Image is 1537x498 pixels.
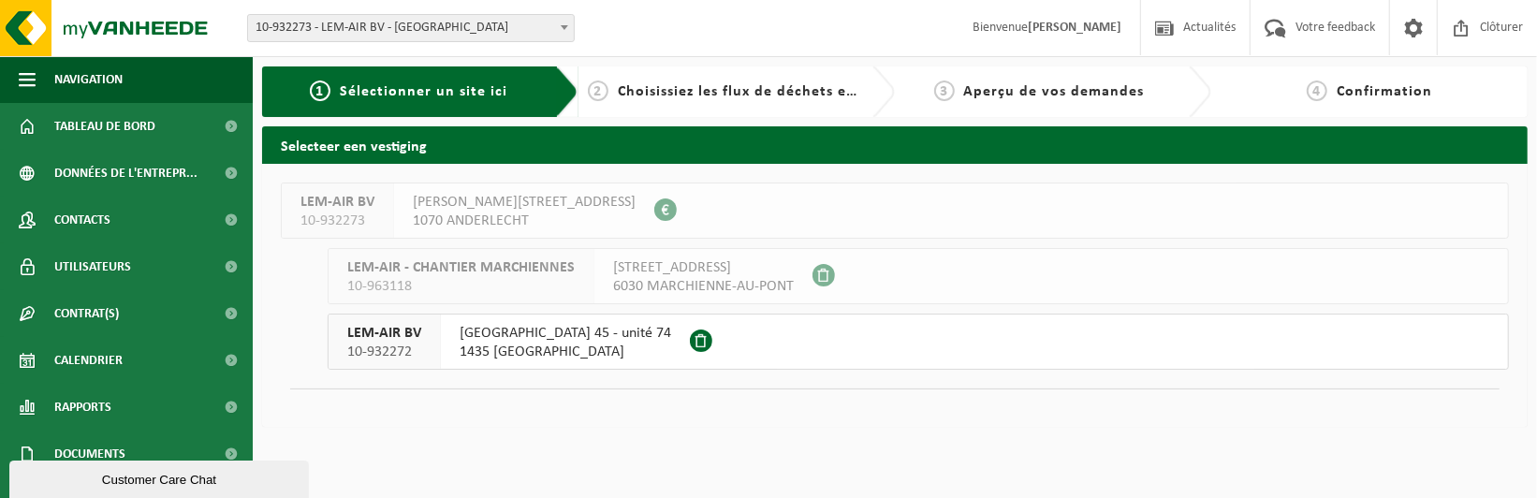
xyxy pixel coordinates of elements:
[613,258,794,277] span: [STREET_ADDRESS]
[248,15,574,41] span: 10-932273 - LEM-AIR BV - ANDERLECHT
[347,277,575,296] span: 10-963118
[54,150,198,197] span: Données de l'entrepr...
[934,81,955,101] span: 3
[347,258,575,277] span: LEM-AIR - CHANTIER MARCHIENNES
[413,193,636,212] span: [PERSON_NAME][STREET_ADDRESS]
[54,103,155,150] span: Tableau de bord
[1028,21,1121,35] strong: [PERSON_NAME]
[247,14,575,42] span: 10-932273 - LEM-AIR BV - ANDERLECHT
[310,81,330,101] span: 1
[618,84,930,99] span: Choisissiez les flux de déchets et récipients
[54,197,110,243] span: Contacts
[328,314,1509,370] button: LEM-AIR BV 10-932272 [GEOGRAPHIC_DATA] 45 - unité 741435 [GEOGRAPHIC_DATA]
[460,343,671,361] span: 1435 [GEOGRAPHIC_DATA]
[54,431,125,477] span: Documents
[1307,81,1327,101] span: 4
[460,324,671,343] span: [GEOGRAPHIC_DATA] 45 - unité 74
[347,343,421,361] span: 10-932272
[9,457,313,498] iframe: chat widget
[54,243,131,290] span: Utilisateurs
[347,324,421,343] span: LEM-AIR BV
[300,212,374,230] span: 10-932273
[262,126,1528,163] h2: Selecteer een vestiging
[54,337,123,384] span: Calendrier
[1337,84,1432,99] span: Confirmation
[964,84,1145,99] span: Aperçu de vos demandes
[300,193,374,212] span: LEM-AIR BV
[340,84,507,99] span: Sélectionner un site ici
[413,212,636,230] span: 1070 ANDERLECHT
[54,56,123,103] span: Navigation
[613,277,794,296] span: 6030 MARCHIENNE-AU-PONT
[54,384,111,431] span: Rapports
[588,81,608,101] span: 2
[54,290,119,337] span: Contrat(s)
